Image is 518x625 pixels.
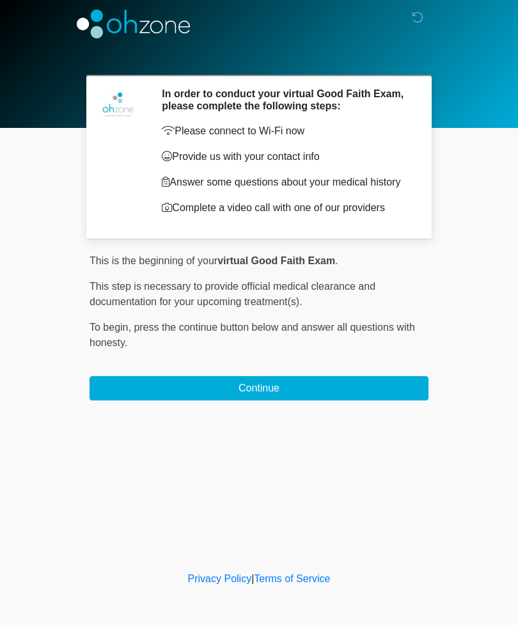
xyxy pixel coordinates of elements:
[254,573,330,584] a: Terms of Service
[162,200,409,216] p: Complete a video call with one of our providers
[99,88,137,126] img: Agent Avatar
[90,255,217,266] span: This is the beginning of your
[162,88,409,112] h2: In order to conduct your virtual Good Faith Exam, please complete the following steps:
[77,10,190,38] img: OhZone Clinics Logo
[188,573,252,584] a: Privacy Policy
[251,573,254,584] a: |
[90,322,415,348] span: press the continue button below and answer all questions with honesty.
[217,255,335,266] strong: virtual Good Faith Exam
[162,175,409,190] p: Answer some questions about your medical history
[335,255,338,266] span: .
[80,46,438,70] h1: ‎ ‎ ‎ ‎
[162,123,409,139] p: Please connect to Wi-Fi now
[90,376,428,400] button: Continue
[90,322,134,333] span: To begin,
[162,149,409,164] p: Provide us with your contact info
[90,281,375,307] span: This step is necessary to provide official medical clearance and documentation for your upcoming ...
